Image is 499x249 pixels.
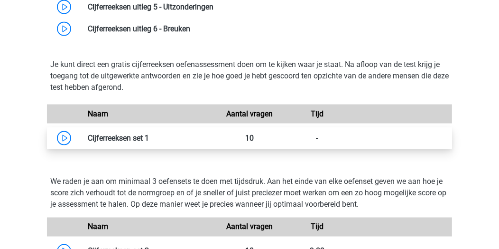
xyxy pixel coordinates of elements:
[216,108,283,120] div: Aantal vragen
[81,221,216,233] div: Naam
[283,108,351,120] div: Tijd
[81,1,452,13] div: Cijferreeksen uitleg 5 - Uitzonderingen
[81,133,216,144] div: Cijferreeksen set 1
[283,221,351,233] div: Tijd
[50,176,449,210] p: We raden je aan om minimaal 3 oefensets te doen met tijdsdruk. Aan het einde van elke oefenset ge...
[81,108,216,120] div: Naam
[81,23,452,35] div: Cijferreeksen uitleg 6 - Breuken
[216,221,283,233] div: Aantal vragen
[50,59,449,93] p: Je kunt direct een gratis cijferreeksen oefenassessment doen om te kijken waar je staat. Na afloo...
